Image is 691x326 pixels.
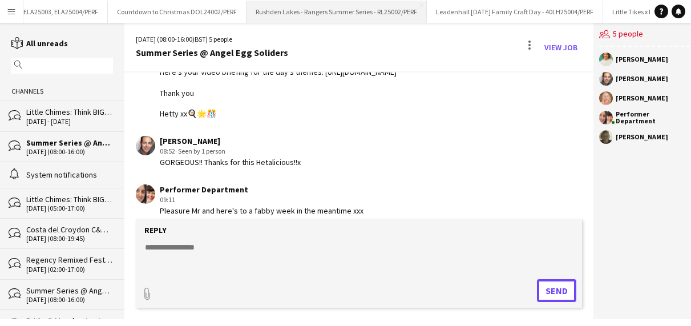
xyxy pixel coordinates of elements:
div: Little Chimes: Think BIG! BWCH25003/PERF [26,107,113,117]
div: [DATE] (08:00-16:00) [26,148,113,156]
div: Regency Remixed Festival Place FP25002/PERF [26,255,113,265]
div: 08:52 [160,146,301,156]
div: Summer Series @ Angel Egg Soliders [136,47,288,58]
button: Countdown to Christmas DOL24002/PERF [108,1,247,23]
div: [DATE] (08:00-19:45) [26,235,113,243]
div: [PERSON_NAME] [160,136,301,146]
div: [DATE] - [DATE] [26,118,113,126]
div: Pleasure Mr and here's to a fabby week in the meantime xxx [160,206,363,216]
div: [PERSON_NAME] [616,134,668,140]
div: Summer Series @ Angel Luscious Libre [26,285,113,296]
button: Rushden Lakes - Rangers Summer Series - RL25002/PERF [247,1,427,23]
div: Pride @ Manchester Arndale - MAN25004/EM [26,316,113,326]
div: Costa del Croydon C&W25003/PERF [26,224,113,235]
div: Performer Department [160,184,363,195]
div: [PERSON_NAME] [616,95,668,102]
div: GORGEOUS!! Thanks for this Hetalicious!!x [160,157,301,167]
div: 5 people [599,23,690,47]
a: View Job [540,38,582,57]
div: Here's your video briefing for the day's themes: [URL][DOMAIN_NAME] Thank you Hetty xx🍳🌟🎊 [160,67,397,119]
div: Little Chimes: Think BIG! BWCH25003/PERF [26,194,113,204]
div: 09:11 [160,195,363,205]
label: Reply [144,225,167,235]
span: BST [195,35,206,43]
div: [DATE] (05:00-17:00) [26,204,113,212]
div: Summer Series @ Angel Egg Soliders [26,138,113,148]
div: [PERSON_NAME] [616,75,668,82]
div: Performer Department [616,111,690,124]
div: [DATE] (08:00-16:00) | 5 people [136,34,288,45]
a: All unreads [11,38,68,49]
div: [PERSON_NAME] [616,56,668,63]
span: · Seen by 1 person [175,147,225,155]
div: [DATE] (02:00-17:00) [26,265,113,273]
button: Send [537,279,576,302]
div: System notifications [26,170,113,180]
button: Leadenhall [DATE] Family Craft Day - 40LH25004/PERF [427,1,603,23]
div: [DATE] (08:00-16:00) [26,296,113,304]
